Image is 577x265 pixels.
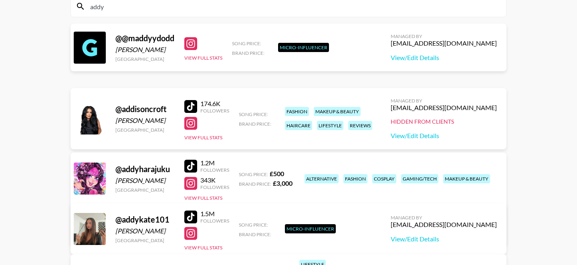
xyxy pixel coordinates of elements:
[200,159,229,167] div: 1.2M
[343,174,367,183] div: fashion
[270,170,284,177] strong: £ 500
[232,50,264,56] span: Brand Price:
[200,218,229,224] div: Followers
[239,231,271,237] span: Brand Price:
[391,54,497,62] a: View/Edit Details
[273,179,293,187] strong: £ 3,000
[200,167,229,173] div: Followers
[184,195,222,201] button: View Full Stats
[115,177,175,185] div: [PERSON_NAME]
[391,104,497,112] div: [EMAIL_ADDRESS][DOMAIN_NAME]
[443,174,490,183] div: makeup & beauty
[285,121,312,130] div: haircare
[391,235,497,243] a: View/Edit Details
[184,135,222,141] button: View Full Stats
[200,108,229,114] div: Followers
[348,121,372,130] div: reviews
[305,174,339,183] div: alternative
[232,40,261,46] span: Song Price:
[115,237,175,243] div: [GEOGRAPHIC_DATA]
[391,39,497,47] div: [EMAIL_ADDRESS][DOMAIN_NAME]
[239,121,271,127] span: Brand Price:
[115,215,175,225] div: @ addykate101
[115,116,175,124] div: [PERSON_NAME]
[285,107,309,116] div: fashion
[372,174,396,183] div: cosplay
[391,118,497,125] div: Hidden from Clients
[200,176,229,184] div: 343K
[391,215,497,221] div: Managed By
[239,171,268,177] span: Song Price:
[184,245,222,251] button: View Full Stats
[200,100,229,108] div: 174.6K
[391,33,497,39] div: Managed By
[115,164,175,174] div: @ addyharajuku
[278,43,329,52] div: Micro-Influencer
[115,127,175,133] div: [GEOGRAPHIC_DATA]
[115,104,175,114] div: @ addisoncroft
[115,187,175,193] div: [GEOGRAPHIC_DATA]
[115,33,175,43] div: @ @maddyydodd
[391,221,497,229] div: [EMAIL_ADDRESS][DOMAIN_NAME]
[200,210,229,218] div: 1.5M
[115,227,175,235] div: [PERSON_NAME]
[317,121,343,130] div: lifestyle
[115,56,175,62] div: [GEOGRAPHIC_DATA]
[239,181,271,187] span: Brand Price:
[200,184,229,190] div: Followers
[391,132,497,140] a: View/Edit Details
[391,98,497,104] div: Managed By
[285,224,336,233] div: Micro-Influencer
[184,55,222,61] button: View Full Stats
[401,174,438,183] div: gaming/tech
[239,222,268,228] span: Song Price:
[314,107,361,116] div: makeup & beauty
[115,46,175,54] div: [PERSON_NAME]
[239,111,268,117] span: Song Price:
